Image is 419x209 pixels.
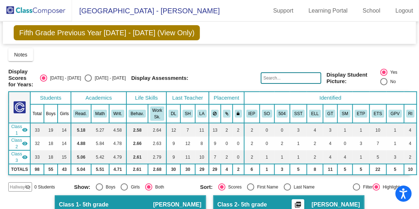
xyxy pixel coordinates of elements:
[218,201,238,208] span: Class 2
[260,150,275,164] td: 1
[338,123,353,137] td: 1
[195,104,209,123] th: Lori Arbucci
[380,69,411,87] mat-radio-group: Select an option
[275,150,290,164] td: 1
[22,141,28,146] mat-icon: visibility
[277,110,288,118] button: 504
[148,164,166,175] td: 2.68
[370,123,387,137] td: 10
[244,123,260,137] td: 2
[290,164,307,175] td: 5
[262,110,272,118] button: SO
[11,137,22,150] span: Class 2
[197,110,207,118] button: LA
[34,184,55,190] span: 0 Students
[166,150,180,164] td: 9
[200,184,213,190] span: Sort:
[387,137,404,150] td: 1
[370,137,387,150] td: 7
[166,104,180,123] th: Danna Lesko
[169,110,178,118] button: DL
[290,104,307,123] th: Student Success Team
[109,123,126,137] td: 4.58
[221,150,233,164] td: 2
[353,104,370,123] th: Extra time (parent)
[58,104,71,123] th: Girls
[372,110,384,118] button: ETS
[370,164,387,175] td: 22
[148,150,166,164] td: 2.79
[290,150,307,164] td: 1
[209,123,221,137] td: 13
[387,104,404,123] th: Good Parent Volunteer
[126,123,148,137] td: 2.58
[209,150,221,164] td: 7
[109,164,126,175] td: 4.71
[129,110,146,118] button: Behav.
[11,123,22,136] span: Class 1
[58,164,71,175] td: 43
[387,164,404,175] td: 5
[323,164,338,175] td: 11
[292,110,305,118] button: SST
[406,110,415,118] button: RI
[109,150,126,164] td: 4.79
[388,78,396,85] div: No
[30,137,44,150] td: 32
[246,110,258,118] button: IEP
[209,104,221,123] th: Keep away students
[72,5,220,17] span: [GEOGRAPHIC_DATA] - [PERSON_NAME]
[180,164,195,175] td: 30
[126,164,148,175] td: 2.61
[353,137,370,150] td: 3
[221,164,233,175] td: 4
[338,164,353,175] td: 5
[254,184,278,190] div: First Name
[126,137,148,150] td: 2.66
[312,201,360,208] span: [PERSON_NAME]
[166,137,180,150] td: 9
[307,150,323,164] td: 2
[260,123,275,137] td: 0
[307,137,323,150] td: 2
[180,137,195,150] td: 12
[233,104,244,123] th: Keep with teacher
[360,184,373,190] div: Filter
[30,104,44,123] th: Total
[209,164,221,175] td: 29
[233,164,244,175] td: 2
[71,150,91,164] td: 5.06
[25,184,31,190] mat-icon: visibility_off
[9,150,30,164] td: Katie McClure - 5th grade
[47,75,81,81] div: [DATE] - [DATE]
[195,164,209,175] td: 29
[370,150,387,164] td: 5
[387,150,404,164] td: 3
[244,137,260,150] td: 2
[103,184,116,190] div: Boys
[180,104,195,123] th: Sandra Hong
[233,150,244,164] td: 0
[221,137,233,150] td: 0
[195,137,209,150] td: 8
[166,123,180,137] td: 12
[30,150,44,164] td: 33
[325,110,335,118] button: GT
[30,92,71,104] th: Students
[14,52,27,58] span: Notes
[148,137,166,150] td: 2.63
[404,150,417,164] td: 2
[148,123,166,137] td: 2.64
[93,110,107,118] button: Math
[323,137,338,150] td: 4
[74,184,90,190] span: Show:
[11,151,22,164] span: Class 3
[353,150,370,164] td: 1
[71,164,91,175] td: 5.04
[58,150,71,164] td: 15
[30,164,44,175] td: 98
[22,127,28,133] mat-icon: visibility
[290,137,307,150] td: 1
[233,137,244,150] td: 0
[357,5,386,17] a: School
